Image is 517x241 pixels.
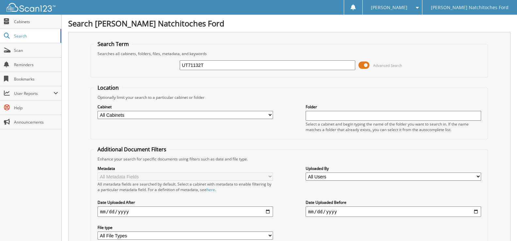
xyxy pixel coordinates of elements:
span: User Reports [14,91,53,96]
span: Announcements [14,119,58,125]
span: Search [14,33,57,39]
label: Date Uploaded After [98,200,273,205]
legend: Location [94,84,122,91]
span: Advanced Search [373,63,402,68]
div: Searches all cabinets, folders, files, metadata, and keywords [94,51,484,56]
div: All metadata fields are searched by default. Select a cabinet with metadata to enable filtering b... [98,181,273,192]
label: File type [98,225,273,230]
h1: Search [PERSON_NAME] Natchitoches Ford [68,18,510,29]
legend: Additional Document Filters [94,146,170,153]
label: Metadata [98,166,273,171]
div: Enhance your search for specific documents using filters such as date and file type. [94,156,484,162]
legend: Search Term [94,40,132,48]
div: Select a cabinet and begin typing the name of the folder you want to search in. If the name match... [306,121,481,132]
input: end [306,206,481,217]
label: Date Uploaded Before [306,200,481,205]
div: Optionally limit your search to a particular cabinet or folder [94,95,484,100]
span: Scan [14,48,58,53]
img: scan123-logo-white.svg [7,3,55,12]
span: Bookmarks [14,76,58,82]
span: Cabinets [14,19,58,24]
label: Folder [306,104,481,110]
span: Help [14,105,58,111]
span: [PERSON_NAME] [371,6,407,9]
iframe: Chat Widget [484,210,517,241]
label: Cabinet [98,104,273,110]
span: [PERSON_NAME] Natchitoches Ford [431,6,509,9]
input: start [98,206,273,217]
span: Reminders [14,62,58,68]
label: Uploaded By [306,166,481,171]
a: here [206,187,215,192]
